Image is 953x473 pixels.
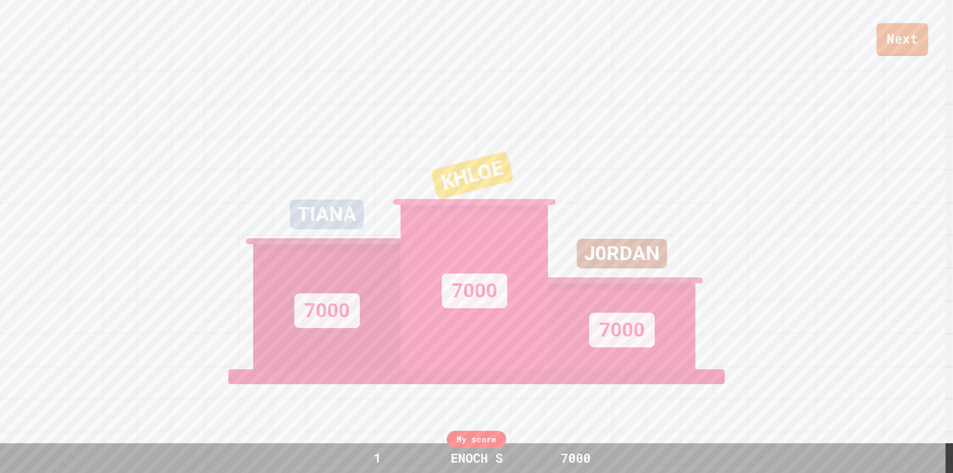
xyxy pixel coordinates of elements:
[877,23,928,56] a: Next
[340,449,414,468] div: 1
[577,239,667,269] div: J0RDAN
[442,273,507,308] div: 7000
[294,293,360,328] div: 7000
[431,151,514,200] div: KHLOE
[589,313,655,347] div: 7000
[290,200,364,229] div: TIANA
[447,431,506,448] div: My score
[441,449,513,468] div: ENOCH S
[539,449,613,468] div: 7000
